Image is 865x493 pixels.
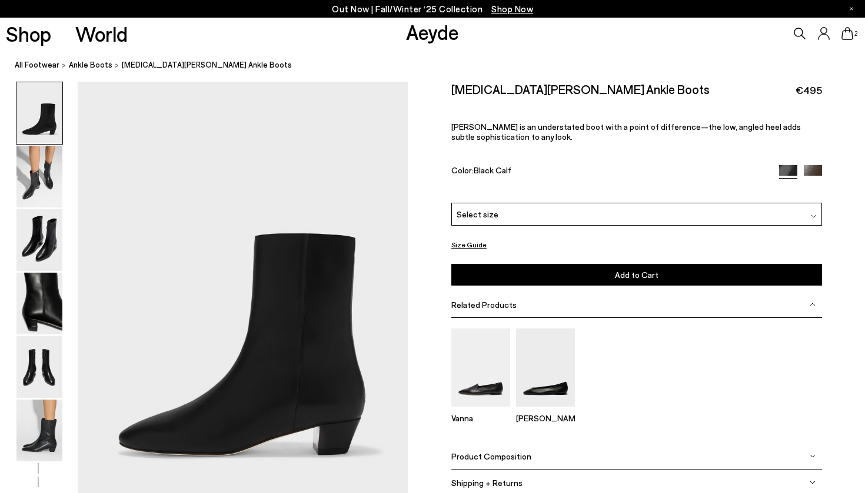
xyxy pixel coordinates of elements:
[332,2,533,16] p: Out Now | Fall/Winter ‘25 Collection
[810,301,816,307] img: svg%3E
[16,336,62,398] img: Yasmin Leather Ankle Boots - Image 5
[811,213,817,219] img: svg%3E
[615,270,658,280] span: Add to Cart
[451,165,767,179] div: Color:
[451,264,822,286] button: Add to Cart
[451,451,531,461] span: Product Composition
[69,60,112,69] span: ankle boots
[451,122,801,142] span: [PERSON_NAME] is an understated boot with a point of difference—the low, angled heel adds subtle ...
[75,24,128,44] a: World
[841,27,853,40] a: 2
[491,4,533,14] span: Navigate to /collections/new-in
[516,398,575,423] a: Ellie Almond-Toe Flats [PERSON_NAME]
[451,237,487,252] button: Size Guide
[516,413,575,423] p: [PERSON_NAME]
[406,19,459,44] a: Aeyde
[122,59,292,71] span: [MEDICAL_DATA][PERSON_NAME] Ankle Boots
[16,273,62,334] img: Yasmin Leather Ankle Boots - Image 4
[451,413,510,423] p: Vanna
[457,208,498,220] span: Select size
[16,209,62,271] img: Yasmin Leather Ankle Boots - Image 3
[16,82,62,144] img: Yasmin Leather Ankle Boots - Image 1
[853,31,859,37] span: 2
[516,328,575,407] img: Ellie Almond-Toe Flats
[451,398,510,423] a: Vanna Almond-Toe Loafers Vanna
[474,165,511,175] span: Black Calf
[16,400,62,461] img: Yasmin Leather Ankle Boots - Image 6
[451,478,523,488] span: Shipping + Returns
[69,59,112,71] a: ankle boots
[451,82,710,96] h2: [MEDICAL_DATA][PERSON_NAME] Ankle Boots
[810,479,816,485] img: svg%3E
[6,24,51,44] a: Shop
[15,59,59,71] a: All Footwear
[451,328,510,407] img: Vanna Almond-Toe Loafers
[15,49,865,82] nav: breadcrumb
[796,83,822,98] span: €495
[810,453,816,459] img: svg%3E
[451,300,517,310] span: Related Products
[16,146,62,207] img: Yasmin Leather Ankle Boots - Image 2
